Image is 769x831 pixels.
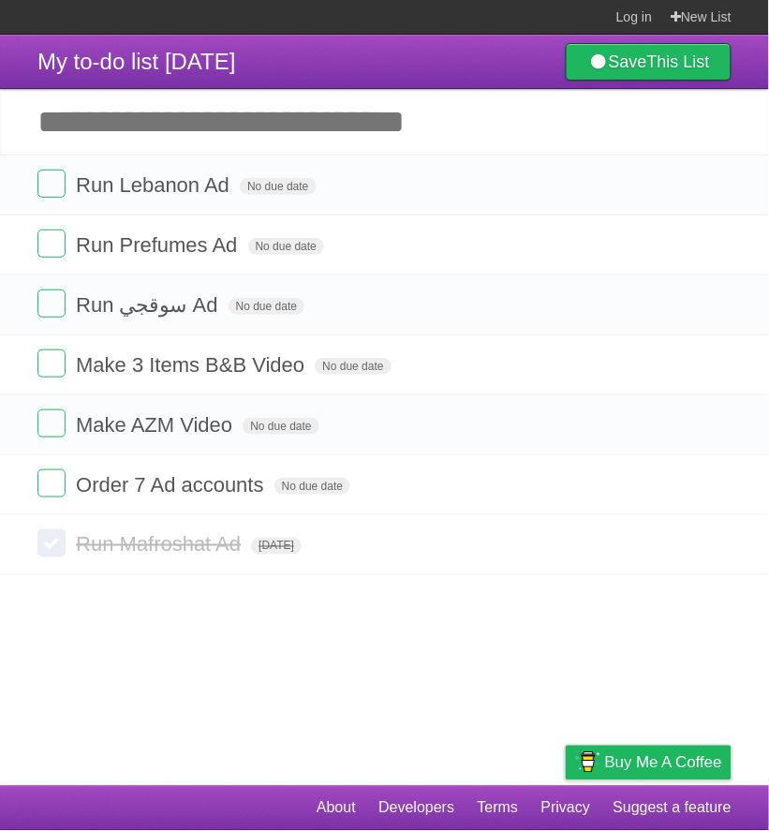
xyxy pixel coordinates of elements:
b: This List [647,52,710,71]
label: Done [37,230,66,258]
label: Done [37,469,66,497]
span: Buy me a coffee [605,747,722,779]
span: Run Prefumes Ad [76,233,242,257]
span: Make 3 Items B&B Video [76,353,309,377]
span: No due date [240,178,316,195]
a: Privacy [541,791,590,826]
a: About [317,791,356,826]
label: Done [37,170,66,198]
a: Terms [478,791,519,826]
span: [DATE] [251,538,302,555]
span: Make AZM Video [76,413,237,437]
span: No due date [248,238,324,255]
span: Run سوقجي Ad [76,293,223,317]
label: Done [37,409,66,438]
label: Done [37,289,66,318]
span: No due date [274,478,350,495]
label: Done [37,349,66,378]
span: Run Mafroshat Ad [76,533,245,556]
a: Developers [378,791,454,826]
span: No due date [243,418,318,435]
span: Run Lebanon Ad [76,173,234,197]
a: Buy me a coffee [566,746,732,780]
label: Done [37,529,66,557]
img: Buy me a coffee [575,747,600,779]
span: No due date [229,298,304,315]
a: SaveThis List [566,43,732,81]
span: No due date [315,358,391,375]
span: My to-do list [DATE] [37,49,236,74]
a: Suggest a feature [614,791,732,826]
span: Order 7 Ad accounts [76,473,269,497]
